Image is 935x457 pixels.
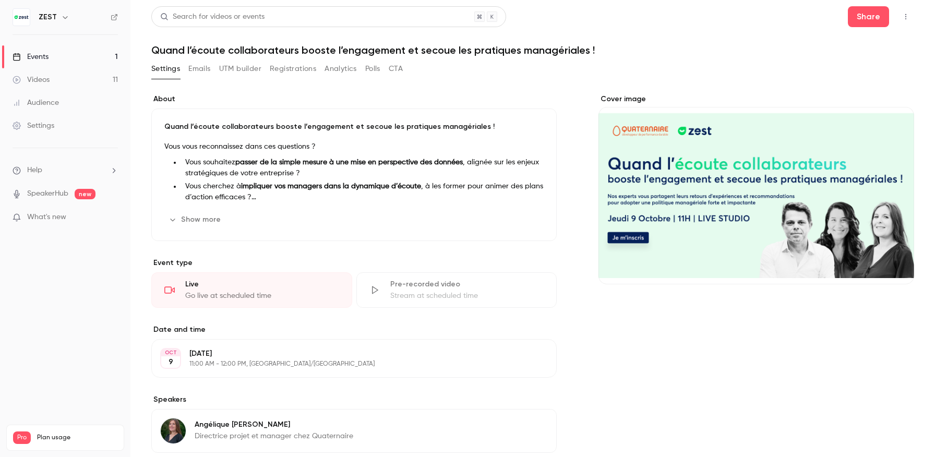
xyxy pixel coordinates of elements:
[325,61,357,77] button: Analytics
[598,94,914,104] label: Cover image
[241,183,421,190] strong: impliquer vos managers dans la dynamique d’écoute
[185,291,339,301] div: Go live at scheduled time
[151,94,557,104] label: About
[39,12,57,22] h6: ZEST
[390,279,544,290] div: Pre-recorded video
[164,122,544,132] p: Quand l’écoute collaborateurs booste l’engagement et secoue les pratiques managériales !
[390,291,544,301] div: Stream at scheduled time
[235,159,463,166] strong: passer de la simple mesure à une mise en perspective des données
[27,212,66,223] span: What's new
[181,157,544,179] li: Vous souhaitez , alignée sur les enjeux stratégiques de votre entreprise ?
[195,431,353,441] p: Directrice projet et manager chez Quaternaire
[151,394,557,405] label: Speakers
[164,140,544,153] p: Vous vous reconnaissez dans ces questions ?
[169,357,173,367] p: 9
[161,418,186,443] img: Angélique David
[356,272,557,308] div: Pre-recorded videoStream at scheduled time
[160,11,265,22] div: Search for videos or events
[181,181,544,203] li: Vous cherchez à , à les former pour animer des plans d’action efficaces ?
[75,189,95,199] span: new
[161,349,180,356] div: OCT
[105,213,118,222] iframe: Noticeable Trigger
[185,279,339,290] div: Live
[270,61,316,77] button: Registrations
[598,94,914,284] section: Cover image
[13,9,30,26] img: ZEST
[151,272,352,308] div: LiveGo live at scheduled time
[389,61,403,77] button: CTA
[37,434,117,442] span: Plan usage
[13,121,54,131] div: Settings
[365,61,380,77] button: Polls
[27,165,42,176] span: Help
[151,324,557,335] label: Date and time
[195,419,353,430] p: Angélique [PERSON_NAME]
[13,165,118,176] li: help-dropdown-opener
[27,188,68,199] a: SpeakerHub
[151,258,557,268] p: Event type
[13,52,49,62] div: Events
[151,61,180,77] button: Settings
[219,61,261,77] button: UTM builder
[189,348,501,359] p: [DATE]
[13,431,31,444] span: Pro
[151,44,914,56] h1: Quand l’écoute collaborateurs booste l’engagement et secoue les pratiques managériales !
[848,6,889,27] button: Share
[189,360,501,368] p: 11:00 AM - 12:00 PM, [GEOGRAPHIC_DATA]/[GEOGRAPHIC_DATA]
[151,409,557,453] div: Angélique DavidAngélique [PERSON_NAME]Directrice projet et manager chez Quaternaire
[13,75,50,85] div: Videos
[188,61,210,77] button: Emails
[13,98,59,108] div: Audience
[164,211,227,228] button: Show more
